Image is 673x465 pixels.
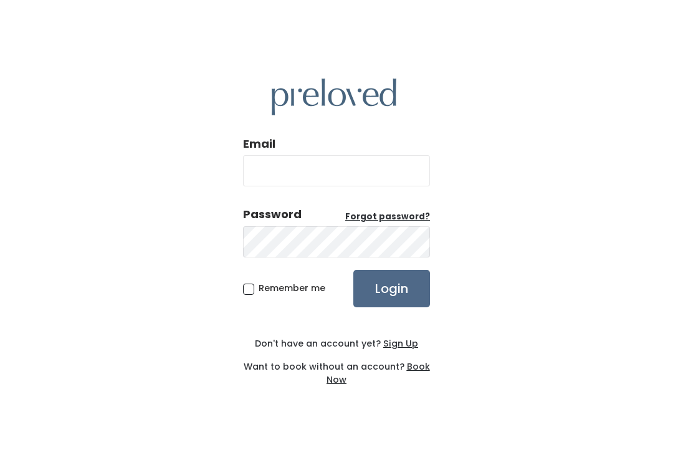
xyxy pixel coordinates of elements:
[243,206,302,223] div: Password
[345,211,430,223] a: Forgot password?
[243,350,430,386] div: Want to book without an account?
[381,337,418,350] a: Sign Up
[243,136,275,152] label: Email
[383,337,418,350] u: Sign Up
[345,211,430,223] u: Forgot password?
[327,360,430,386] a: Book Now
[243,337,430,350] div: Don't have an account yet?
[353,270,430,307] input: Login
[259,282,325,294] span: Remember me
[272,79,396,115] img: preloved logo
